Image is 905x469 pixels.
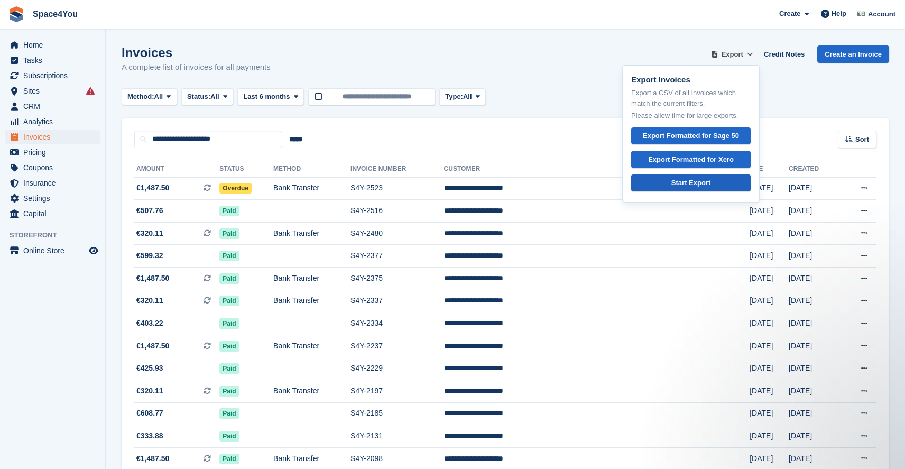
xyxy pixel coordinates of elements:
span: CRM [23,99,87,114]
a: Export Formatted for Xero [631,151,751,168]
span: All [154,91,163,102]
span: Overdue [219,183,252,194]
span: Paid [219,341,239,352]
span: Tasks [23,53,87,68]
td: Bank Transfer [273,177,350,200]
td: [DATE] [750,312,789,335]
span: Analytics [23,114,87,129]
td: S4Y-2185 [350,402,444,425]
span: €608.77 [136,408,163,419]
td: [DATE] [750,402,789,425]
td: [DATE] [789,200,839,223]
span: Invoices [23,130,87,144]
a: menu [5,38,100,52]
span: Paid [219,408,239,419]
span: Coupons [23,160,87,175]
th: Amount [134,161,219,178]
span: €320.11 [136,385,163,397]
td: [DATE] [750,335,789,357]
td: Bank Transfer [273,222,350,245]
span: Subscriptions [23,68,87,83]
td: S4Y-2480 [350,222,444,245]
span: Type: [445,91,463,102]
a: menu [5,130,100,144]
img: stora-icon-8386f47178a22dfd0bd8f6a31ec36ba5ce8667c1dd55bd0f319d3a0aa187defe.svg [8,6,24,22]
span: €425.93 [136,363,163,374]
span: €333.88 [136,430,163,442]
td: [DATE] [789,245,839,268]
span: €1,487.50 [136,182,169,194]
a: Credit Notes [760,45,809,63]
span: Capital [23,206,87,221]
span: €507.76 [136,205,163,216]
td: S4Y-2516 [350,200,444,223]
td: Bank Transfer [273,268,350,290]
td: [DATE] [789,177,839,200]
button: Export [709,45,755,63]
a: menu [5,114,100,129]
i: Smart entry sync failures have occurred [86,87,95,95]
span: Paid [219,251,239,261]
td: S4Y-2523 [350,177,444,200]
span: Paid [219,454,239,464]
span: Pricing [23,145,87,160]
td: Bank Transfer [273,290,350,312]
span: €1,487.50 [136,341,169,352]
td: [DATE] [789,335,839,357]
td: [DATE] [789,222,839,245]
td: [DATE] [750,200,789,223]
span: Account [868,9,895,20]
span: €320.11 [136,228,163,239]
span: Sort [855,134,869,145]
span: Paid [219,273,239,284]
span: €320.11 [136,295,163,306]
span: Home [23,38,87,52]
a: menu [5,206,100,221]
a: Create an Invoice [817,45,889,63]
span: Create [779,8,800,19]
p: A complete list of invoices for all payments [122,61,271,73]
span: €1,487.50 [136,273,169,284]
td: S4Y-2229 [350,357,444,380]
span: €1,487.50 [136,453,169,464]
span: Sites [23,84,87,98]
a: menu [5,243,100,258]
a: menu [5,160,100,175]
td: S4Y-2131 [350,425,444,448]
button: Type: All [439,88,486,106]
td: S4Y-2377 [350,245,444,268]
p: Please allow time for large exports. [631,111,751,121]
th: Method [273,161,350,178]
button: Method: All [122,88,177,106]
span: Paid [219,296,239,306]
span: Status: [187,91,210,102]
span: Settings [23,191,87,206]
div: Start Export [671,178,710,188]
span: Online Store [23,243,87,258]
span: Paid [219,206,239,216]
td: [DATE] [750,222,789,245]
a: menu [5,191,100,206]
button: Last 6 months [237,88,304,106]
span: Help [832,8,846,19]
td: [DATE] [789,357,839,380]
span: Paid [219,363,239,374]
td: [DATE] [789,312,839,335]
a: menu [5,99,100,114]
span: €599.32 [136,250,163,261]
a: menu [5,53,100,68]
span: Last 6 months [243,91,290,102]
td: [DATE] [789,268,839,290]
a: menu [5,145,100,160]
th: Invoice Number [350,161,444,178]
td: [DATE] [750,380,789,403]
th: Status [219,161,273,178]
span: All [463,91,472,102]
h1: Invoices [122,45,271,60]
a: menu [5,84,100,98]
th: Due [750,161,789,178]
a: Export Formatted for Sage 50 [631,127,751,145]
td: [DATE] [750,357,789,380]
th: Created [789,161,839,178]
td: [DATE] [789,425,839,448]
